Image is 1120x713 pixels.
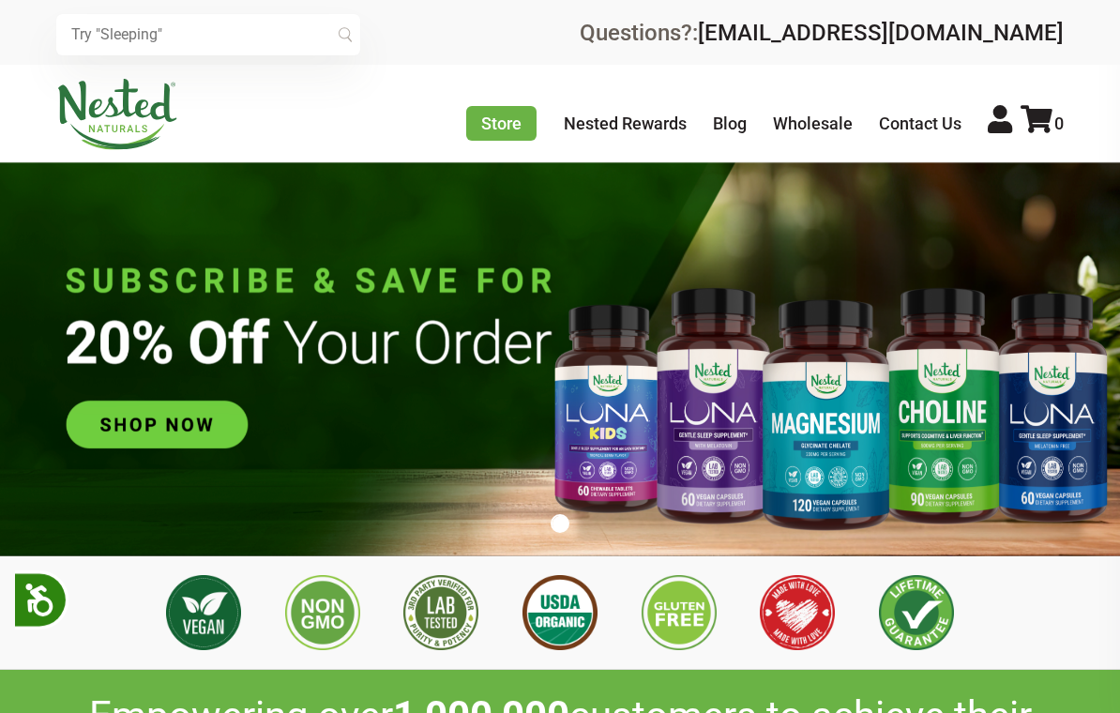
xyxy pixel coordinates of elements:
[466,106,537,141] a: Store
[166,575,241,650] img: Vegan
[773,114,853,133] a: Wholesale
[551,514,569,533] button: 1 of 1
[713,114,747,133] a: Blog
[1054,114,1064,133] span: 0
[580,22,1064,44] div: Questions?:
[403,575,478,650] img: 3rd Party Lab Tested
[760,575,835,650] img: Made with Love
[879,575,954,650] img: Lifetime Guarantee
[1021,114,1064,133] a: 0
[564,114,687,133] a: Nested Rewards
[56,14,360,55] input: Try "Sleeping"
[522,575,598,650] img: USDA Organic
[698,20,1064,46] a: [EMAIL_ADDRESS][DOMAIN_NAME]
[642,575,717,650] img: Gluten Free
[56,79,178,150] img: Nested Naturals
[879,114,961,133] a: Contact Us
[285,575,360,650] img: Non GMO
